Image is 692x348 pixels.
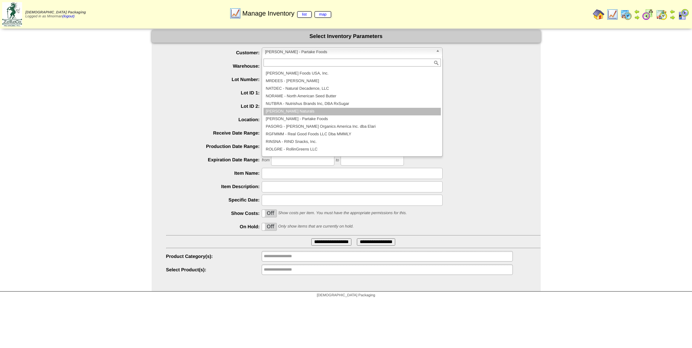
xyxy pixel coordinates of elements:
span: [DEMOGRAPHIC_DATA] Packaging [317,293,375,297]
label: Expiration Date Range: [166,157,262,162]
li: [PERSON_NAME] Foods USA, Inc. [263,70,441,77]
label: Off [262,210,277,217]
label: Lot Number: [166,77,262,82]
label: Off [262,223,277,230]
label: Show Costs: [166,211,262,216]
li: [PERSON_NAME] - Partake Foods [263,115,441,123]
label: Product Category(s): [166,254,262,259]
label: Select Product(s): [166,267,262,272]
span: from [262,158,270,162]
li: ROLGRE - RollinGreens LLC [263,146,441,153]
label: Lot ID 1: [166,90,262,96]
img: line_graph.gif [229,8,241,19]
img: arrowright.gif [634,14,640,20]
li: RINSNA - RIND Snacks, Inc. [263,138,441,146]
label: Item Description: [166,184,262,189]
img: arrowright.gif [670,14,675,20]
span: Show costs per item. You must have the appropriate permissions for this. [278,211,407,215]
label: Lot ID 2: [166,103,262,109]
img: arrowleft.gif [670,9,675,14]
li: PASORG - [PERSON_NAME] Organics America Inc. dba Elari [263,123,441,131]
label: Item Name: [166,170,262,176]
li: NORAME - North American Seed Butter [263,93,441,100]
img: calendarprod.gif [620,9,632,20]
span: to [336,158,339,162]
img: calendarcustomer.gif [678,9,689,20]
label: Customer: [166,50,262,55]
label: Receive Date Range: [166,130,262,136]
label: Location: [166,117,262,122]
label: Specific Date: [166,197,262,203]
a: list [297,11,311,18]
a: (logout) [62,14,75,18]
img: calendarblend.gif [642,9,654,20]
a: map [315,11,332,18]
img: zoroco-logo-small.webp [2,2,22,26]
li: NUTBRA - Nutrishus Brands Inc, DBA RxSugar [263,100,441,108]
img: arrowleft.gif [634,9,640,14]
span: [PERSON_NAME] - Partake Foods [265,48,433,56]
label: Warehouse: [166,63,262,69]
img: line_graph.gif [607,9,618,20]
label: Production Date Range: [166,144,262,149]
span: [DEMOGRAPHIC_DATA] Packaging [25,10,86,14]
div: OnOff [262,209,277,217]
span: Manage Inventory [242,10,331,17]
li: SANFRA - San Franola Inc [263,153,441,161]
li: MRDEES - [PERSON_NAME] [263,77,441,85]
li: RGFMMM - Real Good Foods LLC Dba MMMLY [263,131,441,138]
div: Select Inventory Parameters [152,30,541,43]
label: On Hold: [166,224,262,229]
li: NATDEC - Natural Decadence, LLC [263,85,441,93]
span: Only show items that are currently on hold. [278,224,353,229]
img: home.gif [593,9,604,20]
div: OnOff [262,223,277,231]
span: Logged in as Mnorman [25,10,86,18]
img: calendarinout.gif [656,9,667,20]
li: [PERSON_NAME] Naturals [263,108,441,115]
